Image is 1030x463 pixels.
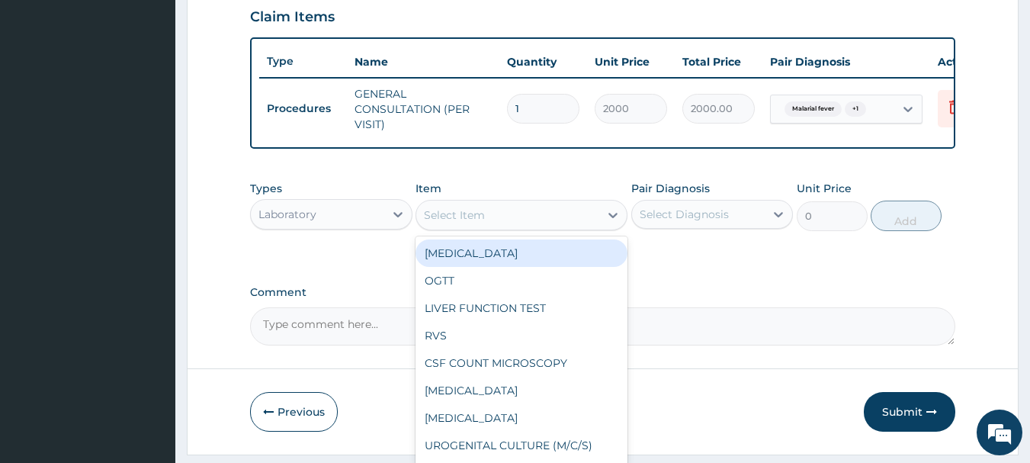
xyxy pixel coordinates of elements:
[631,181,710,196] label: Pair Diagnosis
[416,294,627,322] div: LIVER FUNCTION TEST
[416,349,627,377] div: CSF COUNT MICROSCOPY
[499,47,587,77] th: Quantity
[347,79,499,140] td: GENERAL CONSULTATION (PER VISIT)
[416,181,441,196] label: Item
[250,392,338,432] button: Previous
[28,76,62,114] img: d_794563401_company_1708531726252_794563401
[640,207,729,222] div: Select Diagnosis
[416,267,627,294] div: OGTT
[79,85,256,105] div: Chat with us now
[416,240,627,267] div: [MEDICAL_DATA]
[258,207,316,222] div: Laboratory
[259,47,347,76] th: Type
[416,432,627,459] div: UROGENITAL CULTURE (M/C/S)
[416,377,627,404] div: [MEDICAL_DATA]
[930,47,1006,77] th: Actions
[250,182,282,195] label: Types
[250,286,956,299] label: Comment
[797,181,852,196] label: Unit Price
[250,8,287,44] div: Minimize live chat window
[88,136,210,290] span: We're online!
[416,404,627,432] div: [MEDICAL_DATA]
[864,392,955,432] button: Submit
[675,47,762,77] th: Total Price
[416,322,627,349] div: RVS
[845,101,866,117] span: + 1
[424,207,485,223] div: Select Item
[250,9,335,26] h3: Claim Items
[785,101,842,117] span: Malarial fever
[871,201,942,231] button: Add
[762,47,930,77] th: Pair Diagnosis
[259,95,347,123] td: Procedures
[587,47,675,77] th: Unit Price
[347,47,499,77] th: Name
[8,304,290,358] textarea: Type your message and hit 'Enter'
